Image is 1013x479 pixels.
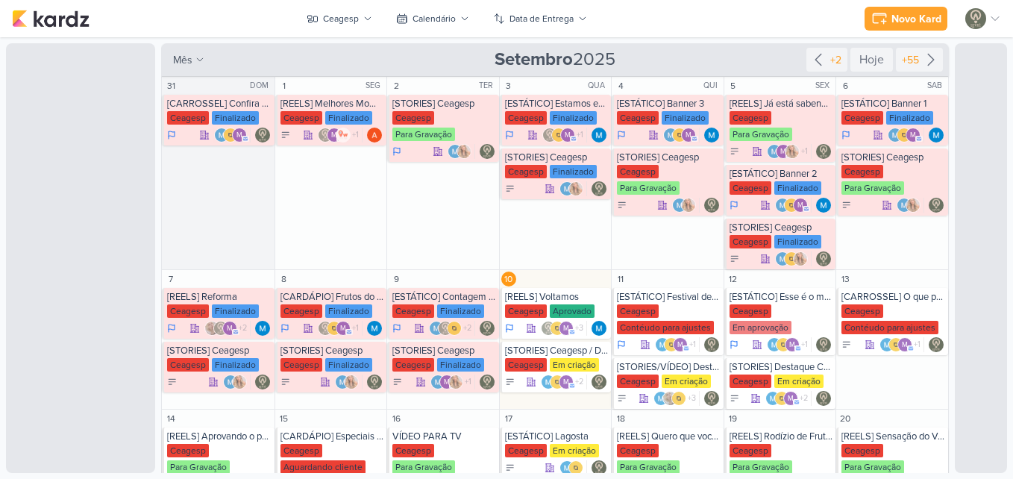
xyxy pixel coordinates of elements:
[480,321,495,336] div: Responsável: Leviê Agência de Marketing Digital
[167,377,178,387] div: A Fazer
[592,181,606,196] div: Responsável: Leviê Agência de Marketing Digital
[392,322,401,334] div: Em Andamento
[255,128,270,143] div: Responsável: Leviê Agência de Marketing Digital
[392,111,434,125] div: Ceagesp
[617,165,659,178] div: Ceagesp
[730,375,771,388] div: Ceagesp
[686,132,691,140] p: m
[617,151,721,163] div: [STORIES] Ceagesp
[167,345,272,357] div: [STORIES] Ceagesp
[277,78,292,93] div: 1
[780,148,786,156] p: m
[505,111,547,125] div: Ceagesp
[793,251,808,266] img: Yasmin Yumi
[351,129,359,141] span: +1
[730,146,740,157] div: A Fazer
[888,337,903,352] img: IDBOX - Agência de Design
[816,251,831,266] div: Responsável: Leviê Agência de Marketing Digital
[592,375,606,389] div: Responsável: Leviê Agência de Marketing Digital
[793,198,808,213] div: mlegnaioli@gmail.com
[730,321,791,334] div: Em aprovação
[550,321,565,336] img: IDBOX - Agência de Design
[827,52,844,68] div: +2
[167,358,209,372] div: Ceagesp
[462,322,471,334] span: +2
[392,98,496,110] div: [STORIES] Ceagesp
[232,375,247,389] img: Yasmin Yumi
[325,358,372,372] div: Finalizado
[929,337,944,352] div: Responsável: Leviê Agência de Marketing Digital
[730,254,740,264] div: A Fazer
[899,52,922,68] div: +55
[906,128,921,143] div: mlegnaioli@gmail.com
[392,345,496,357] div: [STORIES] Ceagesp
[163,78,178,93] div: 31
[681,198,696,213] img: Yasmin Yumi
[704,391,719,406] div: Responsável: Leviê Agência de Marketing Digital
[551,128,566,143] img: IDBOX - Agência de Design
[816,251,831,266] img: Leviê Agência de Marketing Digital
[800,339,808,351] span: +1
[447,321,462,336] img: IDBOX - Agência de Design
[841,165,883,178] div: Ceagesp
[439,375,454,389] div: mlegnaioli@gmail.com
[255,375,270,389] div: Responsável: Leviê Agência de Marketing Digital
[841,129,850,141] div: Em Andamento
[865,7,947,31] button: Novo Kard
[480,144,495,159] img: Leviê Agência de Marketing Digital
[912,339,921,351] span: +1
[765,391,812,406] div: Colaboradores: MARIANA MIRANDA, IDBOX - Agência de Design, mlegnaioli@gmail.com, Yasmin Yumi, Tha...
[448,144,462,159] img: MARIANA MIRANDA
[212,111,259,125] div: Finalizado
[841,339,852,350] div: A Fazer
[888,128,903,143] img: MARIANA MIRANDA
[167,291,272,303] div: [REELS] Reforma
[12,10,90,28] img: kardz.app
[574,376,583,388] span: +2
[541,321,556,336] img: Leviê Agência de Marketing Digital
[438,321,453,336] img: Leviê Agência de Marketing Digital
[592,128,606,143] img: MARIANA MIRANDA
[280,377,291,387] div: A Fazer
[366,80,385,92] div: SEG
[841,200,852,210] div: A Fazer
[774,235,821,248] div: Finalizado
[167,322,176,334] div: Em Andamento
[906,198,921,213] img: Yasmin Yumi
[816,144,831,159] img: Leviê Agência de Marketing Digital
[767,144,782,159] img: MARIANA MIRANDA
[505,184,515,194] div: A Fazer
[688,339,696,351] span: +1
[673,337,688,352] div: mlegnaioli@gmail.com
[204,321,219,336] img: Sarah Violante
[505,165,547,178] div: Ceagesp
[237,322,247,334] span: +2
[559,181,587,196] div: Colaboradores: MARIANA MIRANDA, Yasmin Yumi
[929,198,944,213] img: Leviê Agência de Marketing Digital
[550,111,597,125] div: Finalizado
[897,337,912,352] div: mlegnaioli@gmail.com
[965,8,986,29] img: Leviê Agência de Marketing Digital
[662,111,709,125] div: Finalizado
[212,358,259,372] div: Finalizado
[677,342,683,349] p: m
[223,128,238,143] img: IDBOX - Agência de Design
[167,304,209,318] div: Ceagesp
[541,321,587,336] div: Colaboradores: Leviê Agência de Marketing Digital, IDBOX - Agência de Design, mlegnaioli@gmail.co...
[367,375,382,389] img: Leviê Agência de Marketing Digital
[392,304,434,318] div: Ceagesp
[505,98,609,110] div: [ESTÁTICO] Estamos em reforma
[448,375,463,389] img: Yasmin Yumi
[617,339,626,351] div: Em Andamento
[559,375,574,389] div: mlegnaioli@gmail.com
[910,132,916,140] p: m
[841,304,883,318] div: Ceagesp
[886,111,933,125] div: Finalizado
[335,375,363,389] div: Colaboradores: MARIANA MIRANDA, Yasmin Yumi
[327,128,342,143] div: mlegnaioli@gmail.com
[505,377,515,387] div: A Fazer
[783,391,798,406] div: mlegnaioli@gmail.com
[767,144,812,159] div: Colaboradores: MARIANA MIRANDA, mlegnaioli@gmail.com, Yasmin Yumi, Thais de carvalho
[479,80,498,92] div: TER
[480,375,495,389] img: Leviê Agência de Marketing Digital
